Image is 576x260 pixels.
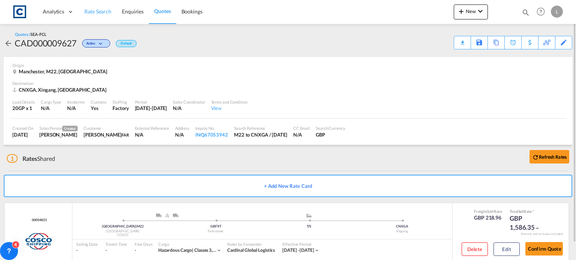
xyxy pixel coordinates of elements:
span: | [136,224,137,228]
span: M22 [137,224,144,228]
img: COSCO [24,232,52,251]
div: Incoterms [67,99,85,105]
div: 20GP x 1 [12,105,35,111]
md-icon: assets/icons/custom/ship-fill.svg [304,214,313,217]
button: icon-refreshRefresh Rates [529,150,569,163]
span: Analytics [43,8,64,15]
span: 00054821 [30,218,46,223]
div: Customs [91,99,106,105]
div: Save As Template [471,36,487,49]
div: Contract / Rate Agreement / Tariff / Spot Pricing Reference Number: 00054821 [30,218,46,223]
md-icon: icon-chevron-down [535,226,540,231]
span: Bookings [181,8,202,15]
div: GBFXT [169,224,262,229]
div: Total Rate [510,209,547,214]
div: Quotes /SEA-FCL [15,31,46,37]
button: Edit [493,242,520,256]
div: CNXGA, Xingang, Asia Pacific [12,86,108,93]
img: ROAD [173,214,178,217]
span: Creator [62,126,78,131]
span: Rate Search [84,8,111,15]
md-icon: icon-plus 400-fg [457,7,466,16]
div: L [551,6,563,18]
div: Freight Rate [474,209,502,214]
span: [DATE] - [DATE] [282,247,314,253]
span: New [457,8,485,14]
div: N/A [41,105,61,111]
div: 30 Sep 2025 [135,105,167,111]
span: Sell [487,209,493,214]
div: icon-magnify [522,8,530,19]
img: RAIL [165,214,169,217]
div: CAD000009627 [15,37,76,49]
div: Felixstowe [169,229,262,234]
div: Address [175,125,189,131]
div: Customer [84,125,129,131]
div: 01 Sep 2025 - 30 Sep 2025 [282,247,314,254]
button: Confirm Quote [525,242,563,256]
div: Inquiry No. [195,125,228,131]
span: Sell [518,209,524,214]
div: Cargo [158,241,222,247]
div: Effective Period [282,241,319,247]
span: Quotes [154,8,171,14]
div: N/A [173,105,205,111]
span: Manchester, M22, [GEOGRAPHIC_DATA] [19,68,107,74]
div: Pickup ModeService Type Greater Manchester, England,TruckRail; Truck [123,214,216,221]
div: N/A [67,105,76,111]
span: Help [534,5,547,18]
div: Search Reference [234,125,287,131]
span: 1 [7,154,18,163]
div: M22 to CNXGA / 8 Sep 2025 [234,131,287,138]
div: Period [135,99,167,105]
div: Change Status Here [76,37,112,49]
div: Quote PDF is not available at this time [458,36,467,43]
span: Active [86,41,97,48]
div: Help [534,5,551,19]
div: [GEOGRAPHIC_DATA] [76,229,169,234]
div: Alisha Biddiscombe [84,131,129,138]
md-icon: icon-arrow-left [4,39,13,48]
div: Free Days [135,241,153,247]
div: Default [116,40,136,47]
div: N/A [293,131,310,138]
span: Enquiries [122,8,144,15]
div: icon-arrow-left [4,37,15,49]
div: GBP 1,586.35 [510,214,547,232]
span: Hazardous Cargo [158,247,194,253]
div: CNXGA [355,224,448,229]
md-icon: icon-chevron-down [476,7,485,16]
div: Sales Coordinator [173,99,205,105]
span: Cardinal Global Logistics [227,247,275,253]
span: | [192,247,193,253]
div: T/S [262,224,355,229]
img: 1fdb9190129311efbfaf67cbb4249bed.jpeg [11,3,28,20]
div: Created On [12,125,33,131]
md-icon: icon-chevron-down [314,248,319,253]
span: SEA-FCL [30,32,46,37]
div: - [135,247,136,254]
div: GBP [316,131,345,138]
span: Rates [22,155,37,162]
div: Cardinal Global Logistics [227,247,275,254]
div: Change Status Here [82,39,110,48]
div: Origin [12,62,564,68]
div: View [211,105,247,111]
img: ROAD [156,214,162,217]
div: Terms and Condition [211,99,247,105]
md-icon: icon-magnify [522,8,530,16]
span: Subject to Remarks [532,209,534,214]
div: 8 Sep 2025 [12,131,33,138]
div: External Reference [135,125,169,131]
div: INQ67053942 [195,131,228,138]
b: Refresh Rates [539,154,567,160]
button: icon-plus 400-fgNewicon-chevron-down [454,4,488,19]
div: Load Details [12,99,35,105]
div: - [105,247,127,254]
div: Factory Stuffing [112,105,129,111]
md-icon: icon-download [458,37,467,43]
div: Search Currency [316,125,345,131]
div: Remark and Inclusion included [515,232,568,236]
div: classes 3,6,8,9 & 2.1 [158,247,216,254]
